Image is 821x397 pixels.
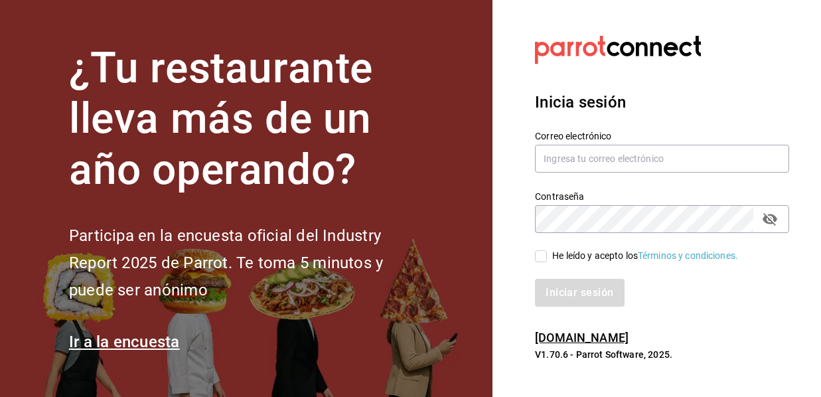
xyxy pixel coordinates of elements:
a: Términos y condiciones. [638,250,738,261]
a: [DOMAIN_NAME] [535,331,629,345]
a: Ir a la encuesta [69,333,180,351]
h3: Inicia sesión [535,90,789,114]
div: He leído y acepto los [552,249,738,263]
h2: Participa en la encuesta oficial del Industry Report 2025 de Parrot. Te toma 5 minutos y puede se... [69,222,427,303]
input: Ingresa tu correo electrónico [535,145,789,173]
p: V1.70.6 - Parrot Software, 2025. [535,348,789,361]
h1: ¿Tu restaurante lleva más de un año operando? [69,43,427,196]
label: Contraseña [535,191,789,200]
label: Correo electrónico [535,131,789,140]
button: passwordField [759,208,781,230]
